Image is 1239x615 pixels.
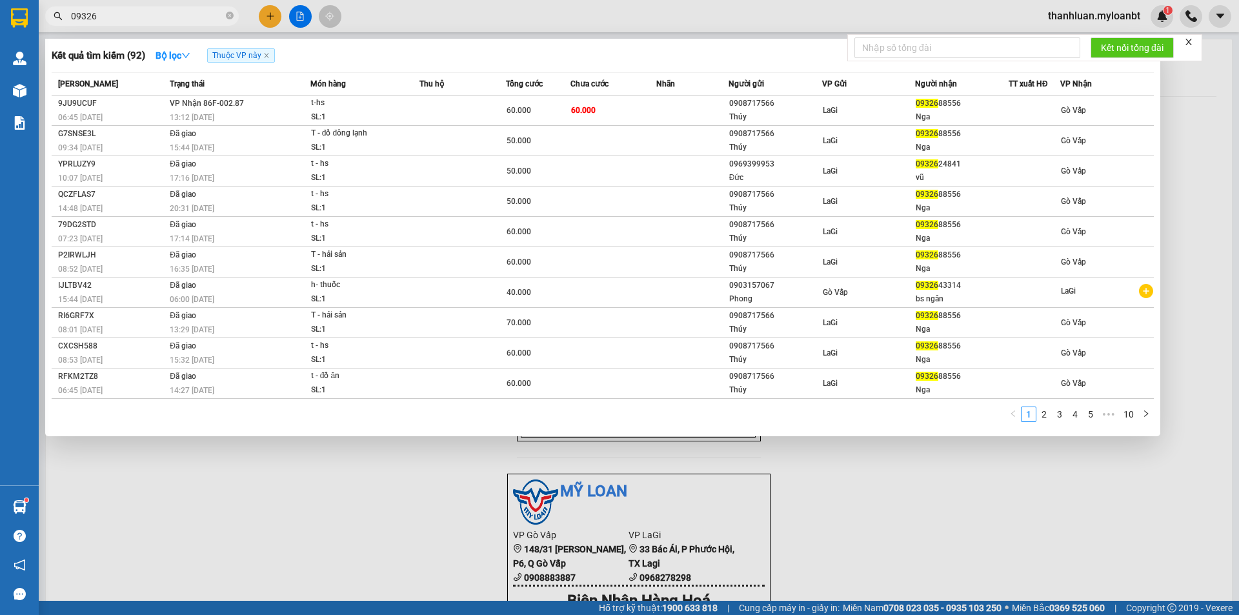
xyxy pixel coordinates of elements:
div: Thúy [729,232,821,245]
sup: 1 [25,498,28,502]
div: Nga [916,262,1008,276]
span: 60.000 [507,227,531,236]
div: SL: 1 [311,383,408,398]
div: SL: 1 [311,110,408,125]
span: LaGi [823,166,838,176]
div: P2IRWLJH [58,248,166,262]
span: 60.000 [507,379,531,388]
span: Món hàng [310,79,346,88]
div: Thúy [729,141,821,154]
img: warehouse-icon [13,500,26,514]
span: 06:45 [DATE] [58,113,103,122]
span: Đã giao [170,129,196,138]
div: 0908717566 [729,248,821,262]
div: 88556 [916,309,1008,323]
div: 88556 [916,218,1008,232]
span: 17:16 [DATE] [170,174,214,183]
div: 0908717566 [729,97,821,110]
div: bs ngân [916,292,1008,306]
span: 10:07 [DATE] [58,174,103,183]
span: close [1184,37,1193,46]
span: Gò Vấp [1061,318,1086,327]
div: 0969399953 [729,157,821,171]
div: Nga [916,353,1008,367]
span: Chưa cước [570,79,609,88]
span: Đã giao [170,159,196,168]
div: t-hs [311,96,408,110]
img: warehouse-icon [13,52,26,65]
div: CXCSH588 [58,339,166,353]
span: 09326 [916,372,938,381]
span: 09326 [916,159,938,168]
span: 14:27 [DATE] [170,386,214,395]
span: Đã giao [170,341,196,350]
span: LaGi [823,227,838,236]
span: Nhãn [656,79,675,88]
li: Previous Page [1005,407,1021,422]
span: 60.000 [507,257,531,267]
div: Thúy [729,262,821,276]
div: 79DG2STD [58,218,166,232]
span: 09326 [916,129,938,138]
li: 4 [1067,407,1083,422]
button: left [1005,407,1021,422]
span: 09:34 [DATE] [58,143,103,152]
div: Thúy [729,201,821,215]
div: Thúy [729,383,821,397]
span: Đã giao [170,281,196,290]
div: t - hs [311,339,408,353]
span: ••• [1098,407,1119,422]
div: t - hs [311,157,408,171]
span: VP Nhận [1060,79,1092,88]
span: Gò Vấp [1061,379,1086,388]
img: logo-vxr [11,8,28,28]
span: message [14,588,26,600]
span: VP Gửi [822,79,847,88]
span: 13:12 [DATE] [170,113,214,122]
span: 40.000 [507,288,531,297]
input: Nhập số tổng đài [854,37,1080,58]
span: Đã giao [170,190,196,199]
span: question-circle [14,530,26,542]
span: Gò Vấp [1061,197,1086,206]
span: close [263,52,270,59]
span: right [1142,410,1150,418]
div: SL: 1 [311,201,408,216]
span: 13:29 [DATE] [170,325,214,334]
span: Thu hộ [419,79,444,88]
div: Thúy [729,323,821,336]
span: Người gửi [729,79,764,88]
span: 60.000 [507,348,531,358]
div: 0908717566 [729,127,821,141]
span: Gò Vấp [1061,166,1086,176]
span: Gò Vấp [1061,227,1086,236]
div: t - hs [311,187,408,201]
div: 88556 [916,370,1008,383]
span: left [1009,410,1017,418]
span: search [54,12,63,21]
div: SL: 1 [311,323,408,337]
h3: Kết quả tìm kiếm ( 92 ) [52,49,145,63]
span: 15:32 [DATE] [170,356,214,365]
span: close-circle [226,12,234,19]
div: T - đồ đông lạnh [311,126,408,141]
span: 16:35 [DATE] [170,265,214,274]
span: 09326 [916,190,938,199]
div: IJLTBV42 [58,279,166,292]
div: G7SNSE3L [58,127,166,141]
img: solution-icon [13,116,26,130]
li: 3 [1052,407,1067,422]
li: 5 [1083,407,1098,422]
div: T - hải sản [311,248,408,262]
div: 88556 [916,97,1008,110]
span: Trạng thái [170,79,205,88]
input: Tìm tên, số ĐT hoặc mã đơn [71,9,223,23]
span: Gò Vấp [1061,257,1086,267]
span: 50.000 [507,136,531,145]
span: 06:00 [DATE] [170,295,214,304]
span: LaGi [823,318,838,327]
span: LaGi [823,106,838,115]
span: Tổng cước [506,79,543,88]
li: 2 [1036,407,1052,422]
div: QCZFLAS7 [58,188,166,201]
